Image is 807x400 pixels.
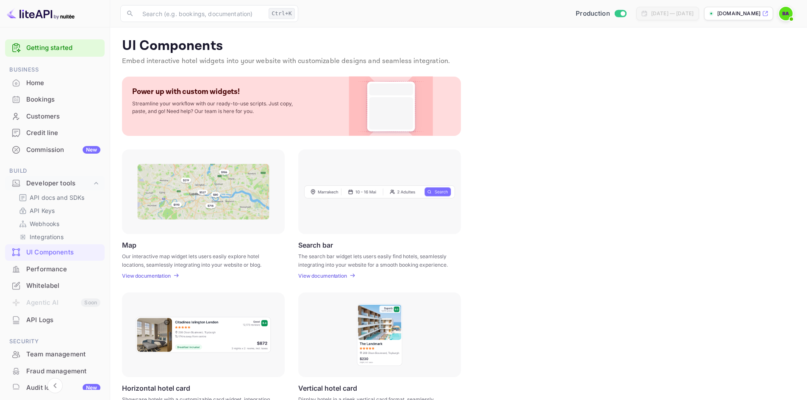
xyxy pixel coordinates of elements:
[122,273,171,279] p: View documentation
[30,232,64,241] p: Integrations
[298,384,357,392] p: Vertical hotel card
[132,87,240,97] p: Power up with custom widgets!
[5,91,105,108] div: Bookings
[26,78,100,88] div: Home
[30,219,59,228] p: Webhooks
[298,241,333,249] p: Search bar
[26,350,100,359] div: Team management
[5,39,105,57] div: Getting started
[83,146,100,154] div: New
[651,10,693,17] div: [DATE] — [DATE]
[5,244,105,261] div: UI Components
[30,206,55,215] p: API Keys
[47,378,63,393] button: Collapse navigation
[26,95,100,105] div: Bookings
[5,363,105,380] div: Fraud management
[26,315,100,325] div: API Logs
[30,193,85,202] p: API docs and SDKs
[5,346,105,362] a: Team management
[122,252,274,268] p: Our interactive map widget lets users easily explore hotel locations, seamlessly integrating into...
[5,346,105,363] div: Team management
[5,312,105,328] div: API Logs
[5,261,105,278] div: Performance
[26,265,100,274] div: Performance
[132,100,302,115] p: Streamline your workflow with our ready-to-use scripts. Just copy, paste, and go! Need help? Our ...
[15,231,101,243] div: Integrations
[304,185,455,199] img: Search Frame
[122,273,173,279] a: View documentation
[26,248,100,257] div: UI Components
[5,142,105,157] a: CommissionNew
[15,191,101,204] div: API docs and SDKs
[356,303,403,367] img: Vertical hotel card Frame
[5,91,105,107] a: Bookings
[298,273,347,279] p: View documentation
[298,273,349,279] a: View documentation
[357,77,425,136] img: Custom Widget PNG
[26,128,100,138] div: Credit line
[19,193,98,202] a: API docs and SDKs
[137,5,265,22] input: Search (e.g. bookings, documentation)
[122,38,795,55] p: UI Components
[26,367,100,376] div: Fraud management
[5,337,105,346] span: Security
[5,244,105,260] a: UI Components
[122,56,795,66] p: Embed interactive hotel widgets into your website with customizable designs and seamless integrat...
[26,281,100,291] div: Whitelabel
[5,75,105,91] div: Home
[5,108,105,125] div: Customers
[5,380,105,396] div: Audit logsNew
[5,75,105,91] a: Home
[5,125,105,141] a: Credit line
[5,125,105,141] div: Credit line
[572,9,630,19] div: Switch to Sandbox mode
[7,7,75,20] img: LiteAPI logo
[5,312,105,328] a: API Logs
[5,166,105,176] span: Build
[576,9,610,19] span: Production
[19,219,98,228] a: Webhooks
[5,278,105,293] a: Whitelabel
[135,316,272,353] img: Horizontal hotel card Frame
[15,218,101,230] div: Webhooks
[26,145,100,155] div: Commission
[26,112,100,121] div: Customers
[15,204,101,217] div: API Keys
[83,384,100,392] div: New
[122,384,190,392] p: Horizontal hotel card
[26,383,100,393] div: Audit logs
[26,179,92,188] div: Developer tools
[137,164,269,220] img: Map Frame
[19,206,98,215] a: API Keys
[5,65,105,74] span: Business
[5,261,105,277] a: Performance
[717,10,760,17] p: [DOMAIN_NAME]
[5,380,105,395] a: Audit logsNew
[5,363,105,379] a: Fraud management
[779,7,793,20] img: BitBook Admin
[122,241,136,249] p: Map
[269,8,295,19] div: Ctrl+K
[5,108,105,124] a: Customers
[19,232,98,241] a: Integrations
[5,176,105,191] div: Developer tools
[26,43,100,53] a: Getting started
[298,252,450,268] p: The search bar widget lets users easily find hotels, seamlessly integrating into your website for...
